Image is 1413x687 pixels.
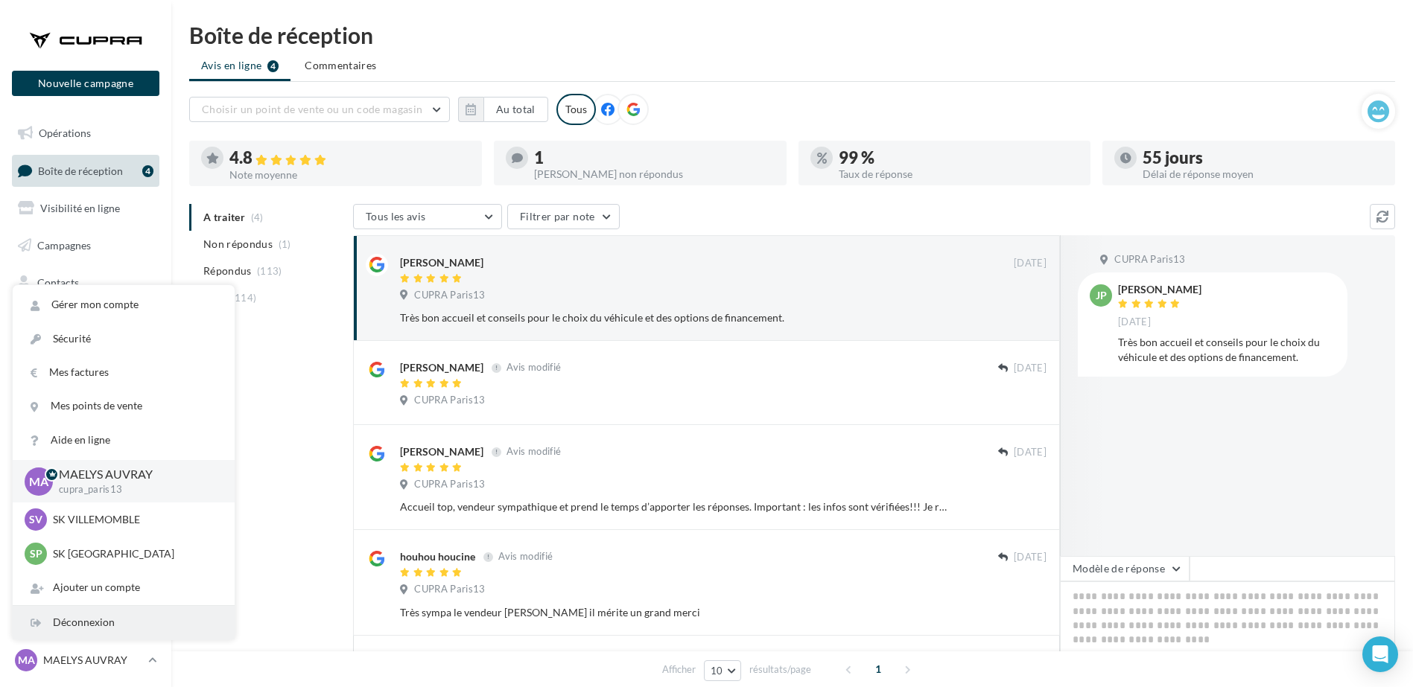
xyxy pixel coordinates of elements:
div: Boîte de réception [189,24,1395,46]
button: Au total [458,97,548,122]
button: 10 [704,660,742,681]
span: CUPRA Paris13 [414,583,485,596]
div: [PERSON_NAME] non répondus [534,169,775,179]
span: Avis modifié [507,446,561,458]
span: Visibilité en ligne [40,202,120,214]
span: Non répondus [203,237,273,252]
span: Campagnes [37,239,91,252]
span: [DATE] [1014,551,1047,564]
span: 1 [866,657,890,681]
a: Mes factures [13,356,235,389]
a: MA MAELYS AUVRAY [12,646,159,674]
span: (1) [279,238,291,250]
span: MA [18,653,35,668]
div: Note moyenne [229,170,470,180]
span: JP [1096,288,1107,303]
div: Accueil top, vendeur sympathique et prend le temps d’apporter les réponses. Important : les infos... [400,499,950,514]
span: SP [30,546,42,561]
a: Campagnes DataOnDemand [9,427,162,471]
span: [DATE] [1014,446,1047,459]
div: [PERSON_NAME] [400,255,483,270]
button: Au total [483,97,548,122]
a: Mes points de vente [13,389,235,423]
div: houhou houcine [400,549,475,564]
div: [PERSON_NAME] [1118,284,1201,295]
a: Boîte de réception4 [9,155,162,187]
a: Opérations [9,118,162,149]
span: [DATE] [1118,316,1151,329]
span: Commentaires [305,58,376,73]
span: Avis modifié [498,551,553,563]
div: [PERSON_NAME] [400,444,483,459]
span: MA [29,473,48,490]
p: cupra_paris13 [59,483,211,496]
div: [PERSON_NAME] [400,360,483,375]
a: Gérer mon compte [13,288,235,322]
span: résultats/page [749,662,811,677]
div: Très bon accueil et conseils pour le choix du véhicule et des options de financement. [400,310,950,325]
div: Ajouter un compte [13,571,235,604]
button: Ignorer [997,496,1047,517]
p: SK [GEOGRAPHIC_DATA] [53,546,217,561]
span: CUPRA Paris13 [1114,253,1185,266]
span: [DATE] [1014,257,1047,270]
span: Avis modifié [507,362,561,374]
div: 1 [534,150,775,166]
span: Boîte de réception [38,164,123,176]
a: Calendrier [9,341,162,372]
span: Tous les avis [366,210,426,223]
span: SV [29,512,42,527]
div: 99 % [839,150,1079,166]
div: Déconnexion [13,606,235,639]
span: CUPRA Paris13 [414,289,485,302]
a: Contacts [9,267,162,298]
span: (114) [232,292,257,304]
div: Délai de réponse moyen [1143,169,1383,179]
button: Ignorer [997,307,1047,328]
span: Afficher [662,662,696,677]
div: Taux de réponse [839,169,1079,179]
span: Choisir un point de vente ou un code magasin [202,103,422,115]
div: Tous [556,94,596,125]
button: Choisir un point de vente ou un code magasin [189,97,450,122]
div: 55 jours [1143,150,1383,166]
button: Ignorer [998,392,1047,412]
button: Nouvelle campagne [12,71,159,96]
div: Très bon accueil et conseils pour le choix du véhicule et des options de financement. [1118,335,1336,365]
span: Opérations [39,127,91,139]
div: 4.8 [229,150,470,167]
span: CUPRA Paris13 [414,394,485,407]
div: Open Intercom Messenger [1362,636,1398,672]
a: Visibilité en ligne [9,193,162,224]
button: Filtrer par note [507,204,620,229]
p: MAELYS AUVRAY [43,653,142,668]
button: Tous les avis [353,204,502,229]
span: CUPRA Paris13 [414,478,485,491]
div: 4 [142,165,153,177]
p: SK VILLEMOMBLE [53,512,217,527]
span: Répondus [203,263,252,278]
span: [DATE] [1014,362,1047,375]
span: Contacts [37,275,79,288]
p: MAELYS AUVRAY [59,466,211,483]
a: Campagnes [9,230,162,261]
a: Aide en ligne [13,424,235,457]
span: 10 [711,665,723,677]
a: PLV et print personnalisable [9,378,162,422]
a: Médiathèque [9,304,162,335]
a: Sécurité [13,322,235,356]
button: Ignorer [997,602,1047,623]
button: Modèle de réponse [1060,556,1190,581]
span: (113) [257,265,282,277]
div: Très sympa le vendeur [PERSON_NAME] il mérite un grand merci [400,605,950,620]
